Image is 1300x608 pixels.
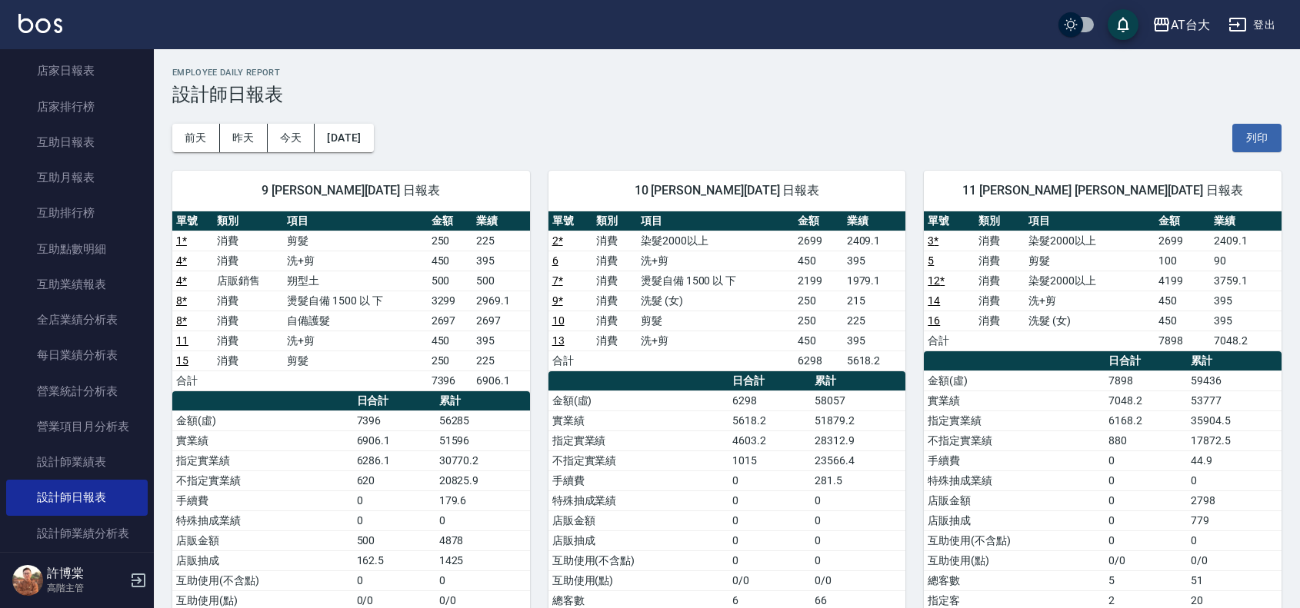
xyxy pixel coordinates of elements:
td: 消費 [592,251,637,271]
td: 395 [1210,311,1282,331]
td: 互助使用(不含點) [172,570,353,590]
span: 10 [PERSON_NAME][DATE] 日報表 [567,183,888,198]
td: 特殊抽成業績 [924,470,1105,490]
button: 今天 [268,124,315,152]
h2: Employee Daily Report [172,68,1282,78]
td: 消費 [592,271,637,291]
td: 洗+剪 [637,251,794,271]
td: 消費 [592,291,637,311]
a: 營業項目月分析表 [6,409,148,444]
td: 59436 [1187,370,1282,390]
td: 4199 [1155,271,1210,291]
th: 日合計 [728,371,811,391]
a: 5 [928,254,934,267]
a: 互助業績報表 [6,267,148,302]
td: 店販金額 [924,490,1105,510]
td: 手續費 [548,470,729,490]
td: 0 [728,550,811,570]
td: 金額(虛) [172,410,353,430]
td: 洗髮 (女) [1025,311,1155,331]
td: 6286.1 [353,450,435,470]
td: 特殊抽成業績 [172,510,353,530]
td: 35904.5 [1187,410,1282,430]
th: 類別 [213,211,284,231]
td: 225 [472,351,530,370]
td: 0 [353,510,435,530]
a: 設計師日報表 [6,480,148,515]
td: 450 [428,331,472,351]
th: 金額 [428,211,472,231]
td: 2798 [1187,490,1282,510]
td: 0 [1187,530,1282,550]
td: 消費 [213,311,284,331]
th: 業績 [843,211,906,231]
td: 1015 [728,450,811,470]
td: 剪髮 [283,351,427,370]
td: 395 [1210,291,1282,311]
td: 7898 [1105,370,1187,390]
td: 剪髮 [637,311,794,331]
td: 消費 [975,271,1025,291]
td: 5618.2 [728,410,811,430]
td: 250 [428,231,472,251]
td: 7048.2 [1210,331,1282,351]
td: 58057 [811,390,905,410]
td: 洗髮 (女) [637,291,794,311]
button: 列印 [1232,124,1282,152]
td: 指定實業績 [548,430,729,450]
td: 51879.2 [811,410,905,430]
td: 燙髮自備 1500 以 下 [283,291,427,311]
td: 23566.4 [811,450,905,470]
th: 金額 [794,211,843,231]
td: 5 [1105,570,1187,590]
td: 6298 [728,390,811,410]
td: 消費 [975,231,1025,251]
td: 洗+剪 [1025,291,1155,311]
td: 0 [811,550,905,570]
td: 自備護髮 [283,311,427,331]
a: 設計師業績分析表 [6,516,148,551]
p: 高階主管 [47,581,125,595]
td: 金額(虛) [548,390,729,410]
td: 消費 [592,311,637,331]
td: 225 [472,231,530,251]
a: 互助排行榜 [6,195,148,231]
td: 1425 [435,550,530,570]
td: 0 [1105,470,1187,490]
td: 不指定實業績 [548,450,729,470]
td: 店販抽成 [548,530,729,550]
td: 2969.1 [472,291,530,311]
td: 實業績 [924,390,1105,410]
td: 0/0 [811,570,905,590]
td: 395 [472,251,530,271]
th: 項目 [637,211,794,231]
td: 500 [353,530,435,550]
td: 合計 [924,331,974,351]
td: 不指定實業績 [172,470,353,490]
td: 51 [1187,570,1282,590]
td: 2409.1 [1210,231,1282,251]
td: 消費 [592,231,637,251]
a: 設計師業績表 [6,444,148,480]
td: 燙髮自備 1500 以 下 [637,271,794,291]
td: 消費 [213,331,284,351]
td: 450 [1155,311,1210,331]
td: 朔型土 [283,271,427,291]
a: 設計師業績月報表 [6,551,148,586]
td: 3759.1 [1210,271,1282,291]
a: 全店業績分析表 [6,302,148,337]
td: 0 [435,570,530,590]
h3: 設計師日報表 [172,84,1282,105]
td: 染髮2000以上 [1025,231,1155,251]
td: 500 [428,271,472,291]
td: 90 [1210,251,1282,271]
td: 6298 [794,351,843,370]
h5: 許博棠 [47,566,125,581]
th: 業績 [1210,211,1282,231]
td: 7396 [428,370,472,390]
td: 7048.2 [1105,390,1187,410]
td: 0/0 [1105,550,1187,570]
td: 4603.2 [728,430,811,450]
td: 5618.2 [843,351,906,370]
td: 250 [794,311,843,331]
